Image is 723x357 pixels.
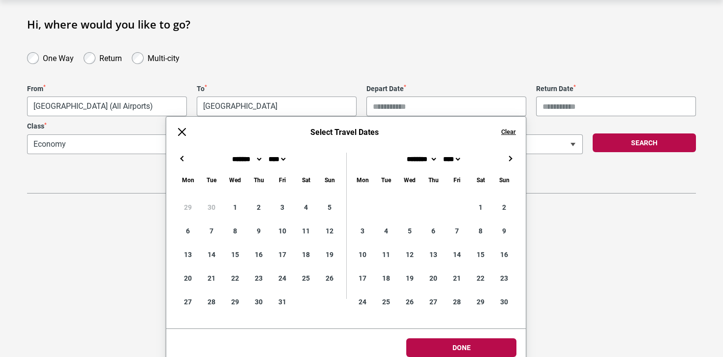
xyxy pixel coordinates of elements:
[176,243,200,266] div: 13
[445,266,469,290] div: 21
[28,97,186,116] span: Melbourne, Australia
[422,266,445,290] div: 20
[294,243,318,266] div: 18
[27,134,300,154] span: Economy
[445,290,469,314] div: 28
[536,85,696,93] label: Return Date
[318,266,341,290] div: 26
[374,174,398,186] div: Tuesday
[198,128,491,137] h6: Select Travel Dates
[271,290,294,314] div: 31
[422,219,445,243] div: 6
[200,290,223,314] div: 28
[294,266,318,290] div: 25
[247,243,271,266] div: 16
[398,243,422,266] div: 12
[593,133,696,152] button: Search
[492,174,516,186] div: Sunday
[247,195,271,219] div: 2
[271,174,294,186] div: Friday
[176,266,200,290] div: 20
[271,266,294,290] div: 24
[469,174,492,186] div: Saturday
[366,85,526,93] label: Depart Date
[504,153,516,164] button: →
[318,243,341,266] div: 19
[27,85,187,93] label: From
[469,290,492,314] div: 29
[176,153,188,164] button: ←
[176,174,200,186] div: Monday
[492,195,516,219] div: 2
[492,266,516,290] div: 23
[398,219,422,243] div: 5
[492,243,516,266] div: 16
[197,97,356,116] span: Tokyo, Japan
[223,195,247,219] div: 1
[271,219,294,243] div: 10
[445,219,469,243] div: 7
[469,219,492,243] div: 8
[445,174,469,186] div: Friday
[27,122,300,130] label: Class
[223,243,247,266] div: 15
[148,51,180,63] label: Multi-city
[43,51,74,63] label: One Way
[200,266,223,290] div: 21
[223,174,247,186] div: Wednesday
[247,266,271,290] div: 23
[294,219,318,243] div: 11
[28,135,300,154] span: Economy
[445,243,469,266] div: 14
[200,174,223,186] div: Tuesday
[223,266,247,290] div: 22
[99,51,122,63] label: Return
[247,219,271,243] div: 9
[469,195,492,219] div: 1
[398,290,422,314] div: 26
[247,290,271,314] div: 30
[200,243,223,266] div: 14
[422,243,445,266] div: 13
[271,195,294,219] div: 3
[200,195,223,219] div: 30
[398,174,422,186] div: Wednesday
[374,266,398,290] div: 18
[351,243,374,266] div: 10
[351,290,374,314] div: 24
[318,174,341,186] div: Sunday
[374,290,398,314] div: 25
[223,290,247,314] div: 29
[398,266,422,290] div: 19
[492,219,516,243] div: 9
[351,174,374,186] div: Monday
[176,290,200,314] div: 27
[294,174,318,186] div: Saturday
[200,219,223,243] div: 7
[469,266,492,290] div: 22
[406,338,516,357] button: Done
[223,219,247,243] div: 8
[27,18,696,31] h1: Hi, where would you like to go?
[501,128,516,136] button: Clear
[294,195,318,219] div: 4
[422,290,445,314] div: 27
[374,243,398,266] div: 11
[176,219,200,243] div: 6
[27,97,187,116] span: Melbourne, Australia
[247,174,271,186] div: Thursday
[422,174,445,186] div: Thursday
[318,195,341,219] div: 5
[176,195,200,219] div: 29
[469,243,492,266] div: 15
[197,97,357,116] span: Tokyo, Japan
[351,266,374,290] div: 17
[197,85,357,93] label: To
[374,219,398,243] div: 4
[351,219,374,243] div: 3
[318,219,341,243] div: 12
[492,290,516,314] div: 30
[271,243,294,266] div: 17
